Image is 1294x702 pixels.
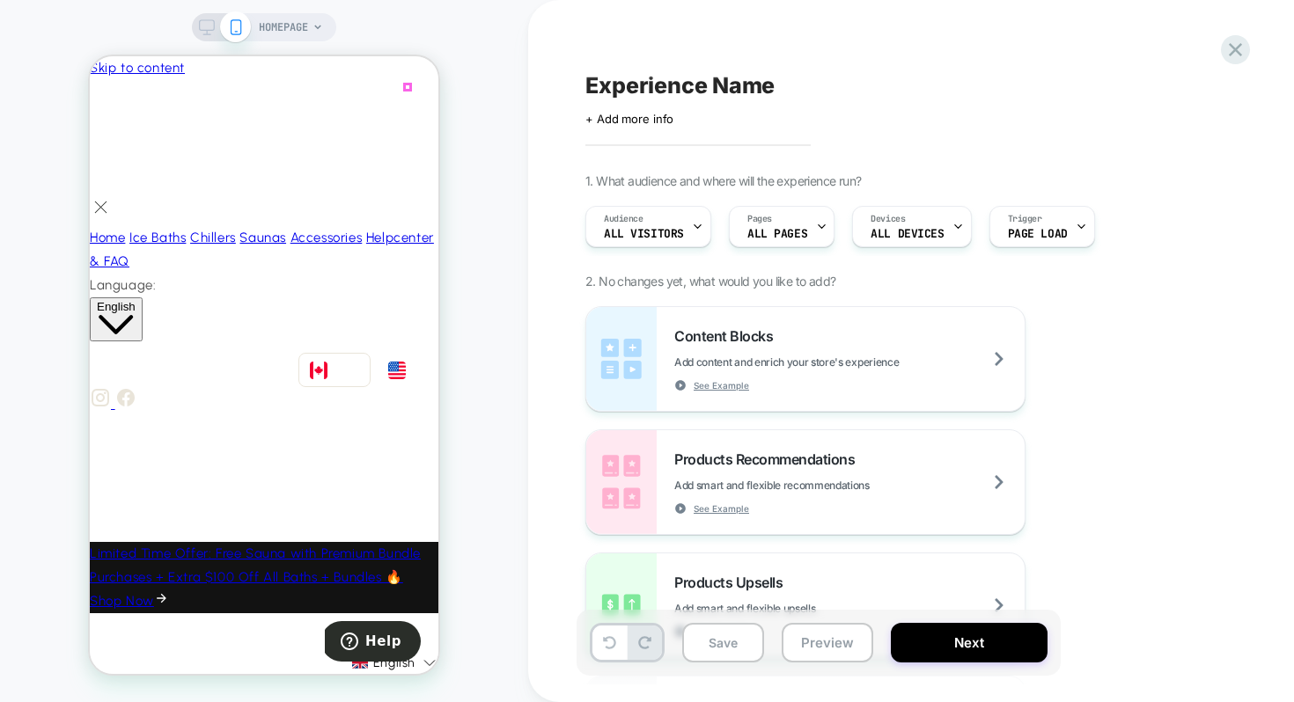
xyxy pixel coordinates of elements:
[674,355,987,369] span: Add content and enrich your store's experience
[747,228,807,240] span: ALL PAGES
[40,173,96,189] a: Ice Baths
[585,72,775,99] span: Experience Name
[747,213,772,225] span: Pages
[259,13,308,41] span: HOMEPAGE
[674,450,864,468] span: Products Recommendations
[782,623,873,662] button: Preview
[100,173,146,189] a: Chillers
[585,112,673,126] span: + Add more info
[674,574,791,591] span: Products Upsells
[220,305,238,323] img: CAN
[298,305,316,323] img: US
[694,502,749,515] span: See Example
[871,213,905,225] span: Devices
[288,296,349,331] a: US
[674,479,958,492] span: Add smart and flexible recommendations
[604,213,643,225] span: Audience
[891,623,1048,662] button: Next
[1008,213,1042,225] span: Trigger
[209,296,281,331] a: CAN
[201,173,273,189] a: Accessories
[604,228,684,240] span: All Visitors
[1008,228,1068,240] span: Page Load
[682,623,764,662] button: Save
[585,274,835,289] span: 2. No changes yet, what would you like to add?
[674,327,782,345] span: Content Blocks
[235,565,331,609] iframe: Opens a widget where you can find more information
[871,228,944,240] span: ALL DEVICES
[150,173,196,189] a: Saunas
[674,602,903,615] span: Add smart and flexible upsells
[694,379,749,391] span: See Example
[585,173,861,188] span: 1. What audience and where will the experience run?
